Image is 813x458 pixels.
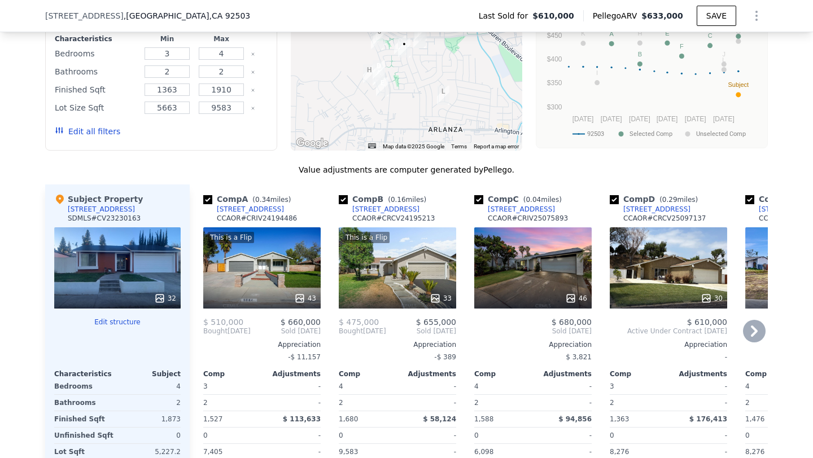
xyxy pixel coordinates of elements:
span: 8,276 [610,448,629,456]
div: Bedrooms [54,378,115,394]
span: -$ 11,157 [288,353,321,361]
div: 2 [339,395,395,411]
div: 6848 Eagle Rock Dr [363,64,375,83]
span: $610,000 [532,10,574,21]
text: [DATE] [629,115,650,123]
div: - [535,395,592,411]
div: 10105 Tanforan Dr [394,36,406,55]
div: Lot Size Sqft [55,100,138,116]
button: Clear [251,106,255,111]
span: Pellego ARV [593,10,642,21]
div: Adjustments [668,369,727,378]
div: - [535,428,592,443]
div: Adjustments [533,369,592,378]
div: Value adjustments are computer generated by Pellego . [45,164,768,175]
span: 0.04 [526,196,541,204]
span: Last Sold for [479,10,533,21]
div: 46 [565,293,587,304]
div: Adjustments [397,369,456,378]
div: This is a Flip [343,232,390,243]
span: $ 680,000 [552,318,592,327]
span: 3 [203,382,208,390]
span: $633,000 [641,11,683,20]
span: $ 655,000 [416,318,456,327]
text: E [665,30,669,37]
text: C [708,32,713,39]
span: $ 3,821 [566,353,592,361]
div: Comp [474,369,533,378]
span: $ 660,000 [281,318,321,327]
div: Comp [339,369,397,378]
span: 0.16 [391,196,406,204]
text: [DATE] [657,115,678,123]
div: 6897 Crest Avenue [398,38,410,58]
span: 4 [745,382,750,390]
span: ( miles) [655,196,702,204]
text: J [723,51,726,58]
a: [STREET_ADDRESS] [203,205,284,214]
span: $ 94,856 [558,415,592,423]
span: 0 [474,431,479,439]
div: Finished Sqft [55,82,138,98]
div: 4 [120,378,181,394]
div: 9106 Bruce Ave [437,86,449,105]
span: 7,405 [203,448,222,456]
div: [DATE] [339,327,386,336]
span: 0 [610,431,614,439]
span: $ 113,633 [283,415,321,423]
text: A [609,30,614,37]
div: Bathrooms [54,395,115,411]
div: Max [196,34,246,43]
div: Comp [203,369,262,378]
span: $ 58,124 [423,415,456,423]
div: [STREET_ADDRESS] [623,205,690,214]
text: I [596,69,598,76]
div: SDMLS # CV23230163 [68,214,141,223]
a: [STREET_ADDRESS] [610,205,690,214]
svg: A chart. [543,5,760,146]
a: [STREET_ADDRESS] [339,205,419,214]
text: 92503 [587,130,604,138]
div: 32 [154,293,176,304]
text: B [638,51,642,58]
span: Sold [DATE] [251,327,321,336]
span: 0 [745,431,750,439]
img: Google [294,136,331,151]
span: Sold [DATE] [474,327,592,336]
span: 0.34 [255,196,270,204]
div: CCAOR # CRCV25097137 [623,214,706,223]
button: Keyboard shortcuts [368,143,376,148]
span: 3 [610,382,614,390]
a: Terms (opens in new tab) [451,143,467,149]
div: 6845 Butte Dr [373,60,385,80]
div: [STREET_ADDRESS] [488,205,555,214]
div: - [671,428,727,443]
button: Clear [251,88,255,93]
span: 1,680 [339,415,358,423]
text: Unselected Comp [696,130,746,138]
div: [STREET_ADDRESS] [217,205,284,214]
span: 1,588 [474,415,493,423]
div: 7015 Idyllwild Ln [371,30,383,50]
a: Report a map error [474,143,519,149]
span: $ 610,000 [687,318,727,327]
div: [STREET_ADDRESS] [68,205,135,214]
text: F [680,43,684,50]
span: 8,276 [745,448,764,456]
a: [STREET_ADDRESS] [474,205,555,214]
text: H [637,30,642,37]
div: 9715 Manitoba Pl [413,29,426,48]
span: $ 475,000 [339,318,379,327]
div: CCAOR # CRCV24195213 [352,214,435,223]
span: 0 [203,431,208,439]
div: - [671,395,727,411]
span: 0.29 [662,196,677,204]
div: Bedrooms [55,46,138,61]
text: Subject [728,81,749,88]
div: Min [142,34,192,43]
div: 0 [120,428,181,443]
div: CCAOR # CRIV25075893 [488,214,568,223]
text: L [722,56,725,63]
div: - [535,378,592,394]
button: Clear [251,70,255,74]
